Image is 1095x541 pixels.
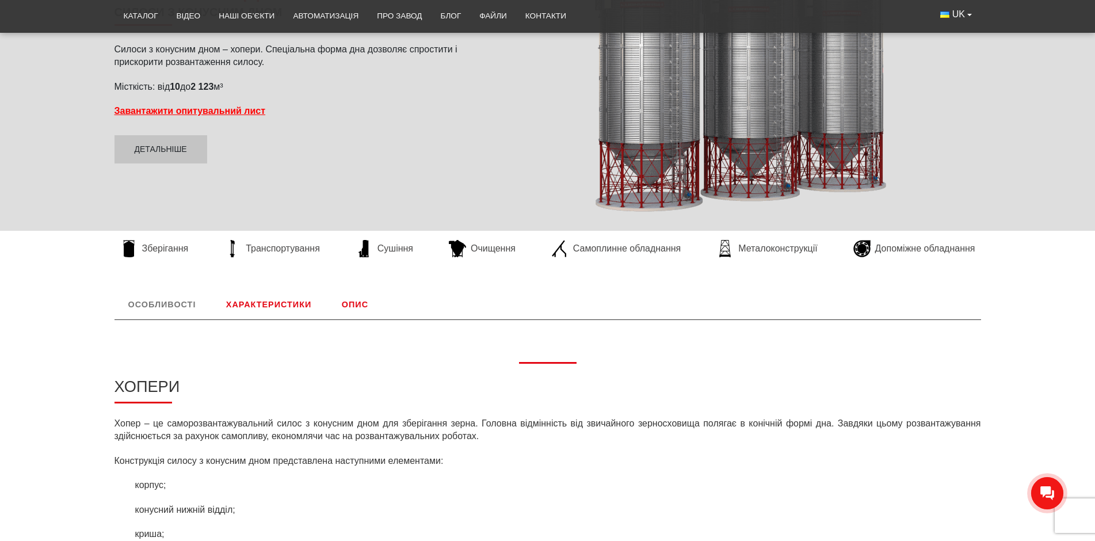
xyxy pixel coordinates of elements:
span: UK [952,8,965,21]
a: Допоміжне обладнання [848,240,981,257]
h2: Хопери [115,378,981,403]
a: Автоматизація [284,3,368,29]
a: Характеристики [212,289,325,319]
span: Металоконструкції [738,242,817,255]
a: Наші об’єкти [209,3,284,29]
span: Сушіння [377,242,413,255]
span: Транспортування [246,242,320,255]
a: Відео [167,3,210,29]
p: Місткість: від до м³ [115,81,466,93]
a: Сушіння [350,240,419,257]
strong: 10 [170,82,180,92]
a: Особливості [115,289,210,319]
a: Опис [328,289,382,319]
a: Файли [470,3,516,29]
button: UK [931,3,980,25]
strong: 2 123 [190,82,213,92]
a: Транспортування [218,240,326,257]
span: Зберігання [142,242,189,255]
li: криша; [131,528,981,540]
span: Самоплинне обладнання [573,242,681,255]
a: Очищення [443,240,521,257]
a: Самоплинне обладнання [545,240,686,257]
a: Контакти [516,3,575,29]
a: Детальніше [115,135,207,164]
p: Силоси з конусним дном – хопери. Спеціальна форма дна дозволяє спростити і прискорити розвантажен... [115,43,466,69]
p: Конструкція силосу з конусним дном представлена ​​наступними елементами: [115,455,981,467]
img: Українська [940,12,949,18]
li: конусний нижній відділ; [131,504,981,516]
a: Завантажити опитувальний лист [115,106,266,116]
a: Блог [431,3,470,29]
a: Зберігання [115,240,194,257]
a: Каталог [115,3,167,29]
span: Допоміжне обладнання [875,242,975,255]
li: корпус; [131,479,981,492]
span: Очищення [471,242,516,255]
p: Хопер – це саморозвантажувальний силос з конусним дном для зберігання зерна. Головна відмінність ... [115,417,981,443]
a: Про завод [368,3,431,29]
a: Металоконструкції [711,240,823,257]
